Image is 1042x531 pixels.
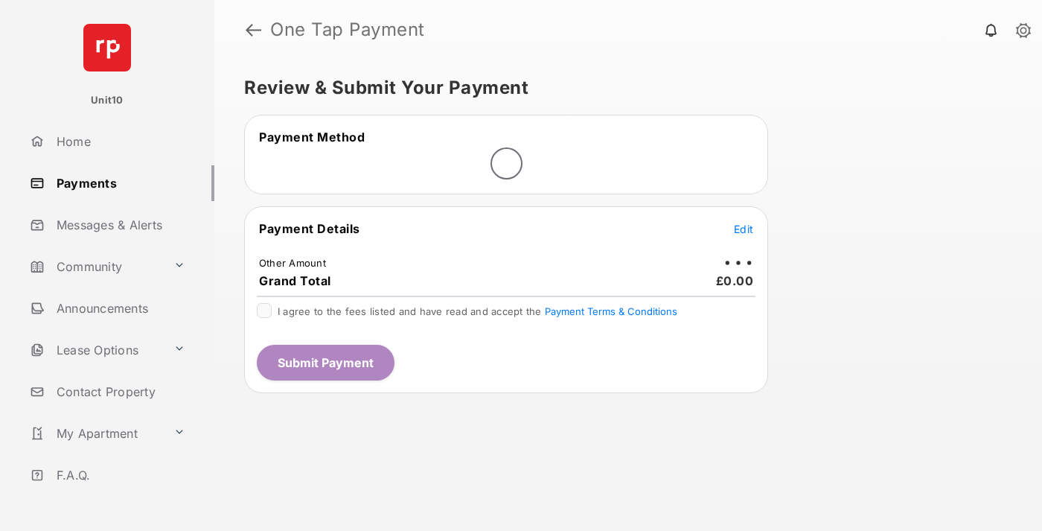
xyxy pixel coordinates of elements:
[24,457,214,493] a: F.A.Q.
[24,207,214,243] a: Messages & Alerts
[24,290,214,326] a: Announcements
[278,305,677,317] span: I agree to the fees listed and have read and accept the
[91,93,124,108] p: Unit10
[734,223,753,235] span: Edit
[259,130,365,144] span: Payment Method
[83,24,131,71] img: svg+xml;base64,PHN2ZyB4bWxucz0iaHR0cDovL3d3dy53My5vcmcvMjAwMC9zdmciIHdpZHRoPSI2NCIgaGVpZ2h0PSI2NC...
[24,332,167,368] a: Lease Options
[24,165,214,201] a: Payments
[24,416,167,451] a: My Apartment
[259,273,331,288] span: Grand Total
[24,374,214,410] a: Contact Property
[259,221,360,236] span: Payment Details
[258,256,327,270] td: Other Amount
[716,273,754,288] span: £0.00
[270,21,425,39] strong: One Tap Payment
[24,124,214,159] a: Home
[257,345,394,381] button: Submit Payment
[24,249,167,284] a: Community
[244,79,1000,97] h5: Review & Submit Your Payment
[545,305,677,317] button: I agree to the fees listed and have read and accept the
[734,221,753,236] button: Edit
